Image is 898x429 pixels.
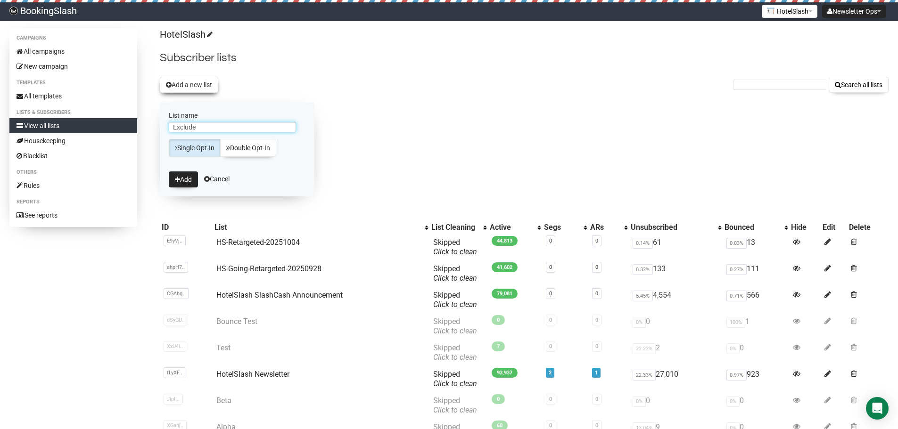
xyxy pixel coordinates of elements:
[595,291,598,297] a: 0
[169,111,305,120] label: List name
[723,234,789,260] td: 13
[829,77,889,93] button: Search all lists
[723,340,789,366] td: 0
[549,317,552,323] a: 0
[9,178,137,193] a: Rules
[549,343,552,349] a: 0
[544,223,578,232] div: Segs
[726,396,740,407] span: 0%
[723,260,789,287] td: 111
[723,287,789,313] td: 566
[633,370,656,380] span: 22.33%
[629,234,723,260] td: 61
[723,392,789,419] td: 0
[216,343,231,352] a: Test
[492,262,518,272] span: 41,602
[9,7,18,15] img: 79e34ab682fc1f0327fad1ef1844de1c
[433,405,477,414] a: Click to clean
[633,264,653,275] span: 0.32%
[433,274,477,283] a: Click to clean
[821,221,848,234] th: Edit: No sort applied, sorting is disabled
[633,396,646,407] span: 0%
[595,343,598,349] a: 0
[433,238,477,256] span: Skipped
[629,260,723,287] td: 133
[629,340,723,366] td: 2
[726,291,747,301] span: 0.71%
[9,118,137,133] a: View all lists
[9,148,137,163] a: Blacklist
[549,238,552,244] a: 0
[629,221,723,234] th: Unsubscribed: No sort applied, activate to apply an ascending sort
[220,139,276,157] a: Double Opt-In
[726,264,747,275] span: 0.27%
[164,394,183,405] span: JipIl..
[433,264,477,283] span: Skipped
[549,264,552,270] a: 0
[433,353,477,362] a: Click to clean
[492,341,505,351] span: 7
[160,49,889,66] h2: Subscriber lists
[492,315,505,325] span: 0
[490,223,533,232] div: Active
[160,29,211,40] a: HotelSlash
[160,77,218,93] button: Add a new list
[633,238,653,249] span: 0.14%
[169,171,198,187] button: Add
[9,89,137,104] a: All templates
[492,236,518,246] span: 44,813
[164,367,185,378] span: fLyXF..
[433,291,477,309] span: Skipped
[9,59,137,74] a: New campaign
[629,366,723,392] td: 27,010
[164,341,186,352] span: XxU4l..
[633,291,653,301] span: 5.45%
[164,288,189,299] span: CGAhg..
[492,394,505,404] span: 0
[629,287,723,313] td: 4,554
[216,317,257,326] a: Bounce Test
[433,317,477,335] span: Skipped
[633,317,646,328] span: 0%
[433,343,477,362] span: Skipped
[492,289,518,299] span: 79,081
[590,223,619,232] div: ARs
[847,221,889,234] th: Delete: No sort applied, sorting is disabled
[169,139,221,157] a: Single Opt-In
[549,370,552,376] a: 2
[433,300,477,309] a: Click to clean
[726,238,747,249] span: 0.03%
[549,396,552,402] a: 0
[767,7,774,15] img: 2.png
[629,392,723,419] td: 0
[9,167,137,178] li: Others
[216,370,289,379] a: HotelSlash Newsletter
[725,223,780,232] div: Bounced
[595,238,598,244] a: 0
[629,313,723,340] td: 0
[160,221,213,234] th: ID: No sort applied, sorting is disabled
[164,235,186,246] span: E9yVj..
[433,326,477,335] a: Click to clean
[726,317,745,328] span: 100%
[549,422,552,429] a: 0
[789,221,820,234] th: Hide: No sort applied, sorting is disabled
[823,223,846,232] div: Edit
[595,264,598,270] a: 0
[164,262,188,273] span: ahpH7..
[595,422,598,429] a: 0
[216,238,300,247] a: HS-Retargeted-20251004
[723,221,789,234] th: Bounced: No sort applied, activate to apply an ascending sort
[9,44,137,59] a: All campaigns
[726,343,740,354] span: 0%
[431,223,478,232] div: List Cleaning
[822,5,886,18] button: Newsletter Ops
[488,221,542,234] th: Active: No sort applied, activate to apply an ascending sort
[429,221,488,234] th: List Cleaning: No sort applied, activate to apply an ascending sort
[216,291,343,299] a: HotelSlash SlashCash Announcement
[169,122,296,132] input: The name of your new list
[492,368,518,378] span: 93,937
[164,315,188,325] span: dSyGU..
[631,223,713,232] div: Unsubscribed
[588,221,629,234] th: ARs: No sort applied, activate to apply an ascending sort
